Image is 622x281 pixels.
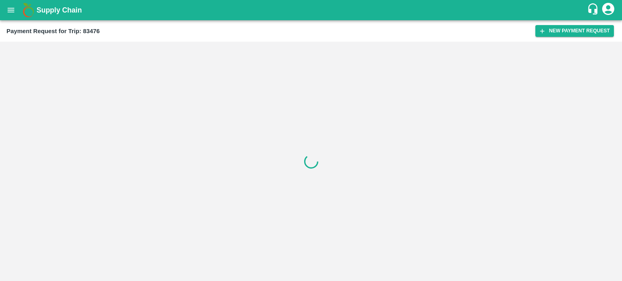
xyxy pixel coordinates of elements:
a: Supply Chain [36,4,587,16]
button: open drawer [2,1,20,19]
b: Supply Chain [36,6,82,14]
div: account of current user [601,2,616,19]
div: customer-support [587,3,601,17]
button: New Payment Request [535,25,614,37]
b: Payment Request for Trip: 83476 [6,28,100,34]
img: logo [20,2,36,18]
